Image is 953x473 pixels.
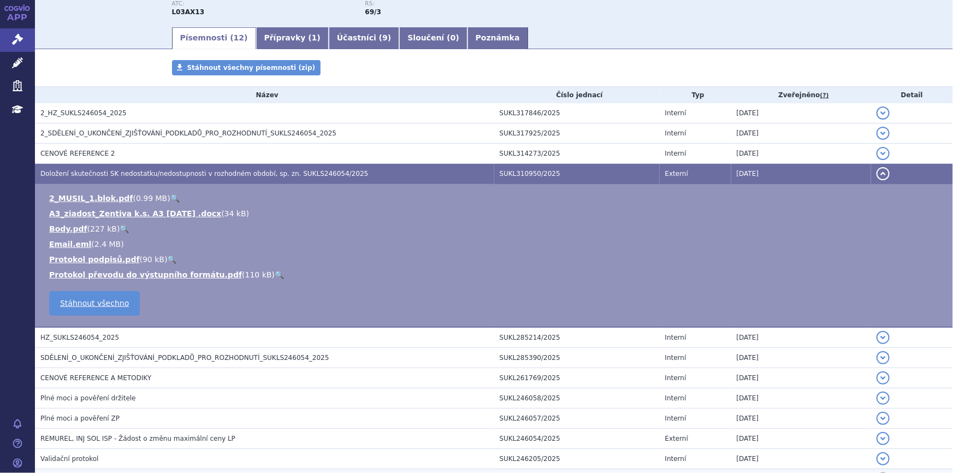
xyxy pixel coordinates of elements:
[877,147,890,160] button: detail
[172,27,256,49] a: Písemnosti (12)
[365,1,548,7] p: RS:
[40,150,115,157] span: CENOVÉ REFERENCE 2
[665,455,686,463] span: Interní
[120,224,129,233] a: 🔍
[172,60,321,75] a: Stáhnout všechny písemnosti (zip)
[731,87,871,103] th: Zveřejněno
[731,164,871,184] td: [DATE]
[665,374,686,382] span: Interní
[665,170,688,178] span: Externí
[40,109,127,117] span: 2_HZ_SUKLS246054_2025
[382,33,388,42] span: 9
[820,92,829,99] abbr: (?)
[877,392,890,405] button: detail
[49,255,140,264] a: Protokol podpisů.pdf
[665,129,686,137] span: Interní
[877,107,890,120] button: detail
[90,224,117,233] span: 227 kB
[94,240,121,249] span: 2.4 MB
[49,224,87,233] a: Body.pdf
[494,164,660,184] td: SUKL310950/2025
[731,348,871,368] td: [DATE]
[49,240,91,249] a: Email.eml
[665,394,686,402] span: Interní
[731,449,871,469] td: [DATE]
[40,334,119,341] span: HZ_SUKLS246054_2025
[877,331,890,344] button: detail
[40,415,120,422] span: Plné moci a pověření ZP
[494,429,660,449] td: SUKL246054/2025
[35,87,494,103] th: Název
[40,435,235,442] span: REMUREL, INJ SOL ISP - Žádost o změnu maximální ceny LP
[275,270,284,279] a: 🔍
[256,27,329,49] a: Přípravky (1)
[731,409,871,429] td: [DATE]
[877,351,890,364] button: detail
[731,327,871,348] td: [DATE]
[665,334,686,341] span: Interní
[329,27,399,49] a: Účastníci (9)
[224,209,246,218] span: 34 kB
[731,103,871,123] td: [DATE]
[49,208,942,219] li: ( )
[877,371,890,385] button: detail
[877,127,890,140] button: detail
[170,194,180,203] a: 🔍
[40,374,151,382] span: CENOVÉ REFERENCE A METODIKY
[665,415,686,422] span: Interní
[187,64,316,72] span: Stáhnout všechny písemnosti (zip)
[365,8,381,16] strong: interferony a ostatní léčiva k terapii roztroušené sklerózy, parent.
[665,435,688,442] span: Externí
[49,193,942,204] li: ( )
[40,129,336,137] span: 2_SDĚLENÍ_O_UKONČENÍ_ZJIŠŤOVÁNÍ_PODKLADŮ_PRO_ROZHODNUTÍ_SUKLS246054_2025
[143,255,164,264] span: 90 kB
[660,87,731,103] th: Typ
[871,87,953,103] th: Detail
[494,348,660,368] td: SUKL285390/2025
[665,150,686,157] span: Interní
[49,223,942,234] li: ( )
[172,1,354,7] p: ATC:
[877,452,890,465] button: detail
[731,368,871,388] td: [DATE]
[494,123,660,144] td: SUKL317925/2025
[494,103,660,123] td: SUKL317846/2025
[49,194,133,203] a: 2_MUSIL_1.blok.pdf
[731,429,871,449] td: [DATE]
[451,33,456,42] span: 0
[731,144,871,164] td: [DATE]
[494,449,660,469] td: SUKL246205/2025
[49,270,242,279] a: Protokol převodu do výstupního formátu.pdf
[399,27,467,49] a: Sloučení (0)
[494,368,660,388] td: SUKL261769/2025
[49,291,140,316] a: Stáhnout všechno
[467,27,528,49] a: Poznámka
[731,123,871,144] td: [DATE]
[494,327,660,348] td: SUKL285214/2025
[665,354,686,362] span: Interní
[40,394,136,402] span: Plné moci a pověření držitele
[49,269,942,280] li: ( )
[49,209,221,218] a: A3_ziadost_Zentiva k.s. A3 [DATE] .docx
[494,409,660,429] td: SUKL246057/2025
[245,270,272,279] span: 110 kB
[172,8,205,16] strong: GLATIRAMER-ACETÁT
[877,432,890,445] button: detail
[40,354,329,362] span: SDĚLENÍ_O_UKONČENÍ_ZJIŠŤOVÁNÍ_PODKLADŮ_PRO_ROZHODNUTÍ_SUKLS246054_2025
[136,194,167,203] span: 0.99 MB
[40,170,368,178] span: Doložení skutečnosti SK nedostatku/nedostupnosti v rozhodném období, sp. zn. SUKLS246054/2025
[731,388,871,409] td: [DATE]
[494,388,660,409] td: SUKL246058/2025
[494,144,660,164] td: SUKL314273/2025
[40,455,99,463] span: Validační protokol
[167,255,176,264] a: 🔍
[49,254,942,265] li: ( )
[494,87,660,103] th: Číslo jednací
[312,33,317,42] span: 1
[234,33,244,42] span: 12
[49,239,942,250] li: ( )
[877,412,890,425] button: detail
[665,109,686,117] span: Interní
[877,167,890,180] button: detail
